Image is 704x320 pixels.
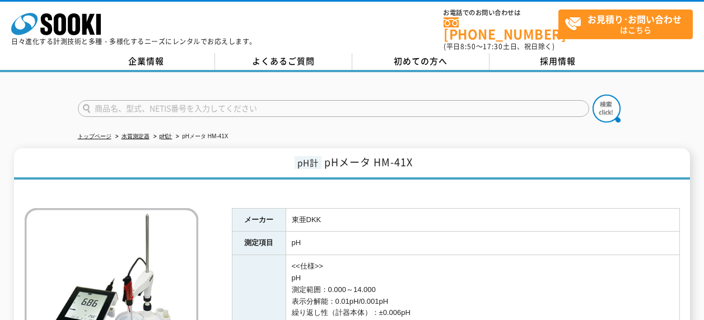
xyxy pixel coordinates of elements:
[483,41,503,51] span: 17:30
[78,53,215,70] a: 企業情報
[558,10,693,39] a: お見積り･お問い合わせはこちら
[352,53,489,70] a: 初めての方へ
[324,154,413,170] span: pHメータ HM-41X
[78,100,589,117] input: 商品名、型式、NETIS番号を入力してください
[286,208,679,232] td: 東亜DKK
[122,133,150,139] a: 水質測定器
[444,10,558,16] span: お電話でのお問い合わせは
[174,131,228,143] li: pHメータ HM-41X
[588,12,682,26] strong: お見積り･お問い合わせ
[593,95,621,123] img: btn_search.png
[460,41,476,51] span: 8:50
[160,133,172,139] a: pH計
[444,41,554,51] span: (平日 ～ 土日、祝日除く)
[232,232,286,255] th: 測定項目
[394,55,447,67] span: 初めての方へ
[489,53,627,70] a: 採用情報
[286,232,679,255] td: pH
[215,53,352,70] a: よくあるご質問
[295,156,321,169] span: pH計
[565,10,692,38] span: はこちら
[444,17,558,40] a: [PHONE_NUMBER]
[78,133,111,139] a: トップページ
[11,38,257,45] p: 日々進化する計測技術と多種・多様化するニーズにレンタルでお応えします。
[232,208,286,232] th: メーカー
